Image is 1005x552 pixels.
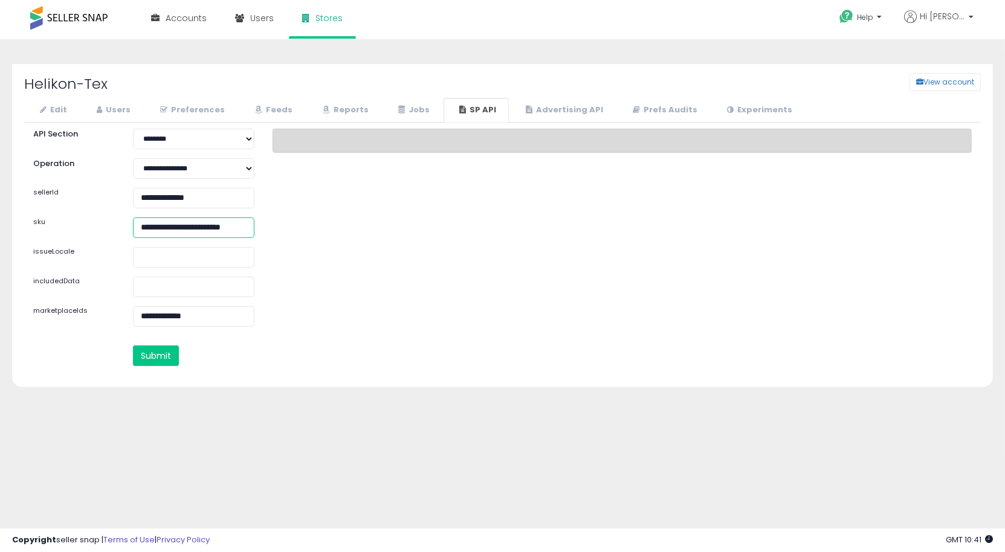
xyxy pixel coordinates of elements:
[24,247,124,257] label: issueLocale
[904,10,974,37] a: Hi [PERSON_NAME]
[910,73,981,91] button: View account
[24,129,124,140] label: API Section
[839,9,854,24] i: Get Help
[24,277,124,286] label: includedData
[946,534,993,545] span: 2025-08-10 10:41 GMT
[24,306,124,316] label: marketplaceIds
[900,73,919,91] a: View account
[510,98,616,123] a: Advertising API
[24,98,80,123] a: Edit
[24,158,124,170] label: Operation
[103,534,155,545] a: Terms of Use
[617,98,710,123] a: Prefs Audits
[133,345,179,366] button: Submit
[166,12,207,24] span: Accounts
[144,98,238,123] a: Preferences
[857,12,873,22] span: Help
[306,98,381,123] a: Reports
[920,10,965,22] span: Hi [PERSON_NAME]
[315,12,343,24] span: Stores
[239,98,305,123] a: Feeds
[157,534,210,545] a: Privacy Policy
[444,98,509,123] a: SP API
[383,98,442,123] a: Jobs
[81,98,143,123] a: Users
[711,98,805,123] a: Experiments
[250,12,274,24] span: Users
[24,217,124,227] label: sku
[24,188,124,197] label: sellerId
[12,534,56,545] strong: Copyright
[12,534,210,546] div: seller snap | |
[15,76,421,92] h2: Helikon-Tex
